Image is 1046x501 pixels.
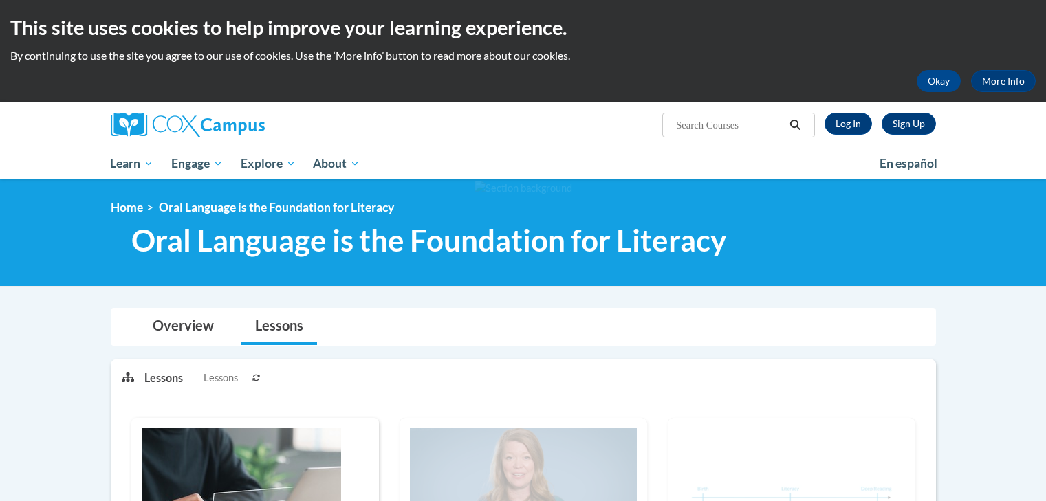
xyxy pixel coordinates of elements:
a: Engage [162,148,232,179]
a: Learn [102,148,163,179]
a: Lessons [241,309,317,345]
span: Learn [110,155,153,172]
div: Main menu [90,148,957,179]
span: Oral Language is the Foundation for Literacy [131,222,726,258]
h2: This site uses cookies to help improve your learning experience. [10,14,1036,41]
a: Home [111,200,143,214]
a: Log In [825,113,872,135]
a: Overview [139,309,228,345]
span: About [313,155,360,172]
img: Cox Campus [111,113,265,137]
a: More Info [971,70,1036,92]
a: Register [882,113,936,135]
a: Explore [232,148,305,179]
span: Oral Language is the Foundation for Literacy [159,200,394,214]
button: Okay [917,70,961,92]
a: Cox Campus [111,113,372,137]
a: En español [871,149,946,178]
p: By continuing to use the site you agree to our use of cookies. Use the ‘More info’ button to read... [10,48,1036,63]
span: Explore [241,155,296,172]
span: En español [880,156,937,170]
button: Search [785,117,805,133]
input: Search Courses [675,117,785,133]
img: Section background [475,181,572,196]
a: About [304,148,369,179]
p: Lessons [144,370,183,386]
span: Engage [171,155,223,172]
span: Lessons [204,370,238,386]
